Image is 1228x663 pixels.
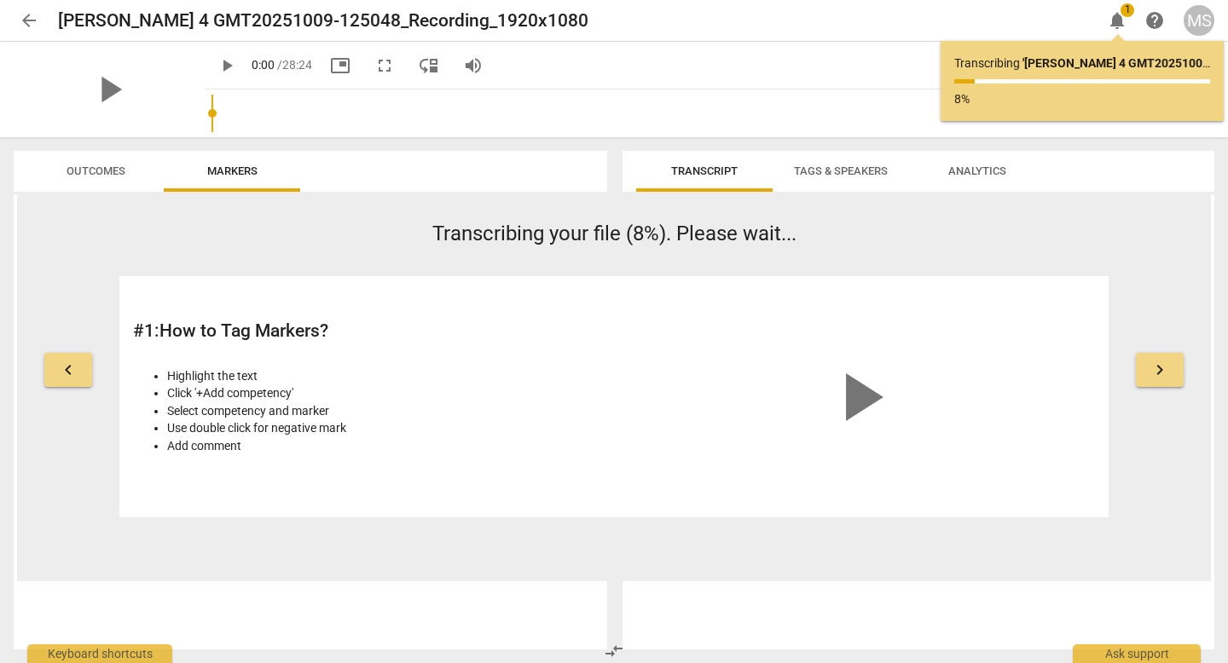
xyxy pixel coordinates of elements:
span: 0:00 [252,58,275,72]
a: Help [1139,5,1170,36]
span: Tags & Speakers [794,164,888,177]
span: Transcript [671,164,738,177]
span: Transcribing your file (8%). Please wait... [432,222,796,245]
span: keyboard_arrow_left [58,360,78,380]
span: play_arrow [819,356,901,438]
span: fullscreen [374,55,395,76]
li: Use double click for negative mark [167,419,605,437]
span: / 28:24 [277,58,312,72]
button: Notifications [1102,5,1132,36]
span: keyboard_arrow_right [1150,360,1170,380]
span: move_down [419,55,439,76]
p: 8% [954,90,1210,108]
span: play_arrow [217,55,237,76]
button: View player as separate pane [414,50,444,81]
span: Analytics [948,164,1006,177]
li: Click '+Add competency' [167,384,605,402]
span: notifications [1107,10,1127,31]
button: Picture in picture [325,50,356,81]
span: volume_up [463,55,484,76]
div: Keyboard shortcuts [27,644,172,663]
button: Fullscreen [369,50,400,81]
span: play_arrow [87,67,131,112]
span: arrow_back [19,10,39,31]
div: Ask support [1073,644,1201,663]
span: compare_arrows [604,641,624,661]
h2: [PERSON_NAME] 4 GMT20251009-125048_Recording_1920x1080 [58,10,588,32]
p: Transcribing ... [954,55,1210,72]
button: Volume [458,50,489,81]
li: Select competency and marker [167,402,605,420]
li: Highlight the text [167,367,605,385]
li: Add comment [167,437,605,455]
span: 1 [1121,3,1134,17]
span: help [1144,10,1165,31]
span: Outcomes [67,164,125,177]
h2: # 1 : How to Tag Markers? [133,320,605,342]
button: Play [211,50,242,81]
span: Markers [207,164,258,177]
button: MS [1184,5,1214,36]
span: picture_in_picture [330,55,350,76]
